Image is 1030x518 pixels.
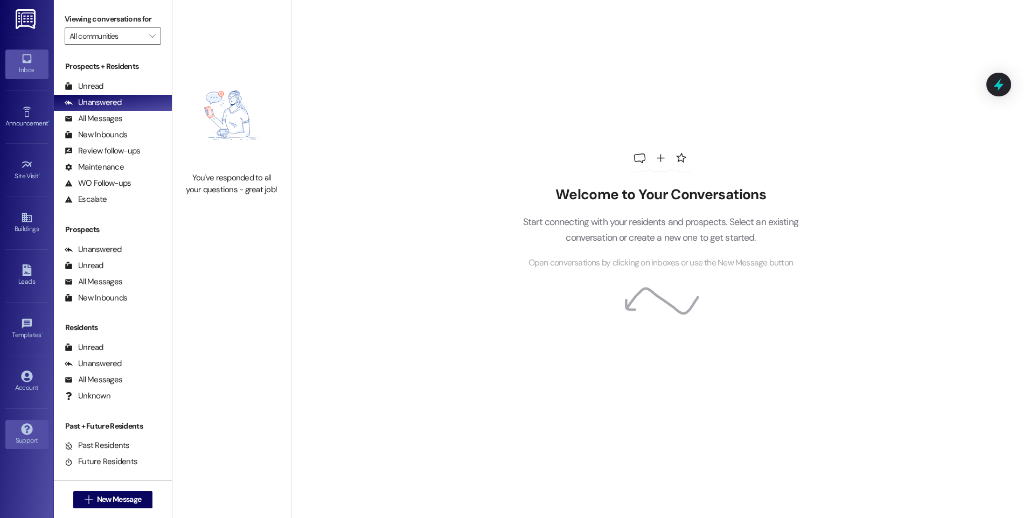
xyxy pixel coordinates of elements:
[5,50,48,79] a: Inbox
[65,358,122,369] div: Unanswered
[97,494,141,505] span: New Message
[54,421,172,432] div: Past + Future Residents
[65,11,161,27] label: Viewing conversations for
[65,178,131,189] div: WO Follow-ups
[65,260,103,271] div: Unread
[16,9,38,29] img: ResiDesk Logo
[65,145,140,157] div: Review follow-ups
[54,61,172,72] div: Prospects + Residents
[5,420,48,449] a: Support
[5,367,48,396] a: Account
[65,456,137,467] div: Future Residents
[5,208,48,237] a: Buildings
[65,81,103,92] div: Unread
[54,322,172,333] div: Residents
[65,244,122,255] div: Unanswered
[65,440,130,451] div: Past Residents
[65,390,110,402] div: Unknown
[65,194,107,205] div: Escalate
[54,224,172,235] div: Prospects
[528,256,793,270] span: Open conversations by clicking on inboxes or use the New Message button
[506,214,815,245] p: Start connecting with your residents and prospects. Select an existing conversation or create a n...
[69,27,144,45] input: All communities
[184,64,279,167] img: empty-state
[65,162,124,173] div: Maintenance
[65,292,127,304] div: New Inbounds
[65,342,103,353] div: Unread
[48,118,50,125] span: •
[39,171,40,178] span: •
[65,113,122,124] div: All Messages
[85,495,93,504] i: 
[65,97,122,108] div: Unanswered
[149,32,155,40] i: 
[65,276,122,288] div: All Messages
[41,330,43,337] span: •
[506,186,815,204] h2: Welcome to Your Conversations
[5,261,48,290] a: Leads
[184,172,279,195] div: You've responded to all your questions - great job!
[65,374,122,386] div: All Messages
[73,491,153,508] button: New Message
[5,314,48,344] a: Templates •
[65,129,127,141] div: New Inbounds
[5,156,48,185] a: Site Visit •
